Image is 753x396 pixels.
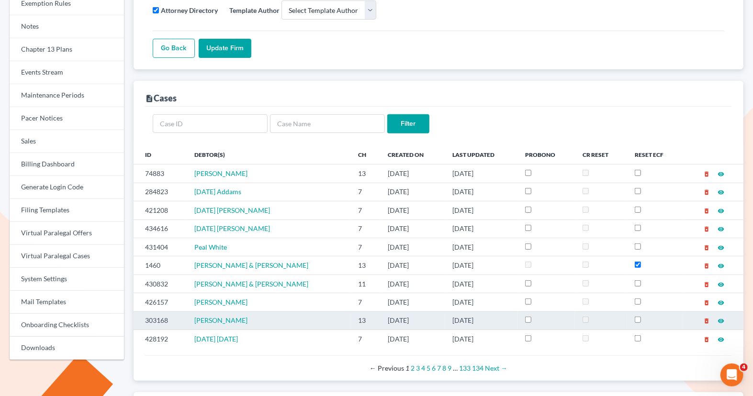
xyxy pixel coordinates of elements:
a: [DATE] [PERSON_NAME] [194,206,270,214]
a: delete_forever [703,169,710,177]
a: Pacer Notices [10,107,124,130]
a: Page 4 [421,364,425,372]
a: delete_forever [703,243,710,251]
a: Page 134 [472,364,483,372]
a: Virtual Paralegal Offers [10,222,124,245]
i: description [145,94,154,103]
div: Cases [145,92,177,104]
td: [DATE] [380,256,445,275]
a: Generate Login Code [10,176,124,199]
a: Page 9 [448,364,451,372]
td: [DATE] [445,256,517,275]
a: visibility [718,261,724,269]
i: visibility [718,299,724,306]
a: visibility [718,335,724,343]
a: [DATE] Addams [194,187,241,196]
span: [PERSON_NAME] [194,316,247,324]
i: visibility [718,226,724,232]
a: [DATE] [PERSON_NAME] [194,224,270,232]
div: Pagination [153,363,724,373]
td: [DATE] [445,183,517,201]
a: Maintenance Periods [10,84,124,107]
a: Filing Templates [10,199,124,222]
a: visibility [718,316,724,324]
a: Virtual Paralegal Cases [10,245,124,268]
a: Chapter 13 Plans [10,38,124,61]
a: Page 3 [416,364,420,372]
td: 7 [350,220,380,238]
a: [PERSON_NAME] & [PERSON_NAME] [194,280,308,288]
a: Notes [10,15,124,38]
a: delete_forever [703,224,710,232]
td: [DATE] [380,275,445,293]
a: Page 7 [437,364,441,372]
td: [DATE] [380,311,445,330]
td: [DATE] [380,165,445,183]
a: Sales [10,130,124,153]
a: Downloads [10,337,124,360]
th: Reset ECF [627,145,683,164]
td: 428192 [134,330,187,348]
a: Peal White [194,243,227,251]
td: 7 [350,183,380,201]
a: visibility [718,187,724,196]
i: visibility [718,336,724,343]
a: delete_forever [703,261,710,269]
span: … [453,364,458,372]
a: visibility [718,206,724,214]
th: CR Reset [575,145,627,164]
a: [PERSON_NAME] [194,298,247,306]
td: 7 [350,238,380,256]
td: 431404 [134,238,187,256]
i: visibility [718,318,724,324]
td: [DATE] [445,220,517,238]
a: delete_forever [703,298,710,306]
span: Previous page [370,364,404,372]
td: [DATE] [380,330,445,348]
td: 426157 [134,293,187,311]
td: 13 [350,256,380,275]
i: delete_forever [703,189,710,196]
i: visibility [718,244,724,251]
td: [DATE] [445,275,517,293]
td: [DATE] [445,201,517,220]
a: visibility [718,224,724,232]
td: [DATE] [445,165,517,183]
td: 74883 [134,165,187,183]
i: visibility [718,189,724,196]
i: delete_forever [703,208,710,214]
a: Onboarding Checklists [10,314,124,337]
td: 13 [350,311,380,330]
th: Ch [350,145,380,164]
td: [DATE] [445,293,517,311]
span: 4 [740,363,748,371]
a: [DATE] [DATE] [194,335,238,343]
i: visibility [718,208,724,214]
td: 434616 [134,220,187,238]
th: Debtor(s) [187,145,350,164]
td: 303168 [134,311,187,330]
th: ProBono [517,145,575,164]
a: delete_forever [703,316,710,324]
a: Page 6 [432,364,436,372]
a: [PERSON_NAME] & [PERSON_NAME] [194,261,308,269]
td: 421208 [134,201,187,220]
a: visibility [718,243,724,251]
td: 1460 [134,256,187,275]
a: Mail Templates [10,291,124,314]
i: delete_forever [703,318,710,324]
i: visibility [718,263,724,269]
span: [PERSON_NAME] [194,169,247,177]
a: delete_forever [703,206,710,214]
td: 284823 [134,183,187,201]
i: delete_forever [703,336,710,343]
a: delete_forever [703,280,710,288]
a: Go Back [153,39,195,58]
th: Last Updated [445,145,517,164]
